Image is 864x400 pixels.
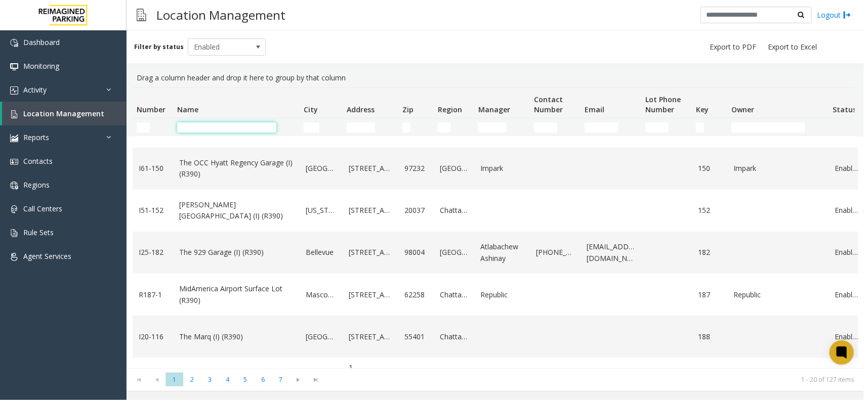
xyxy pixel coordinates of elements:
a: Logout [817,10,851,20]
td: Contact Number Filter [530,118,581,137]
span: Zip [402,105,414,114]
td: Lot Phone Number Filter [641,118,692,137]
span: Call Centers [23,204,62,213]
span: Rule Sets [23,228,54,237]
div: Drag a column header and drop it here to group by that column [133,68,858,87]
span: Page 6 [254,373,272,386]
td: Zip Filter [398,118,434,137]
input: Name Filter [177,122,276,132]
input: Address Filter [347,122,375,132]
span: Location Management [23,109,104,118]
a: [STREET_ADDRESS] [349,205,392,216]
td: City Filter [300,118,343,137]
a: R187-1 [139,289,167,300]
a: Enabled [835,289,858,300]
td: Email Filter [581,118,641,137]
span: Lot Phone Number [645,95,681,114]
input: Zip Filter [402,122,410,132]
td: Name Filter [173,118,300,137]
span: Enabled [188,39,250,55]
a: Chattanooga [440,205,468,216]
img: 'icon' [10,229,18,237]
a: 150 [698,163,721,174]
span: Dashboard [23,37,60,47]
span: Page 5 [236,373,254,386]
a: Mascoutah [306,289,337,300]
button: Export to PDF [706,40,760,54]
a: Republic [480,289,524,300]
span: Go to the last page [307,373,325,387]
img: 'icon' [10,134,18,142]
a: [GEOGRAPHIC_DATA] [440,247,468,258]
span: Agent Services [23,251,71,261]
input: City Filter [304,122,319,132]
img: 'icon' [10,86,18,95]
a: [GEOGRAPHIC_DATA] [306,163,337,174]
span: Page 3 [201,373,219,386]
label: Filter by status [134,42,184,52]
a: Impark [480,163,524,174]
a: 20037 [404,205,428,216]
a: [GEOGRAPHIC_DATA] [306,331,337,342]
img: 'icon' [10,205,18,213]
a: [GEOGRAPHIC_DATA] [440,163,468,174]
a: Impark [733,163,822,174]
a: [STREET_ADDRESS] [349,331,392,342]
td: Manager Filter [474,118,530,137]
a: [STREET_ADDRESS] [349,247,392,258]
span: Key [696,105,709,114]
span: Export to PDF [710,42,756,52]
a: 152 [698,205,721,216]
span: Email [585,105,604,114]
a: Enabled [835,205,858,216]
a: I20-116 [139,331,167,342]
img: 'icon' [10,253,18,261]
a: I51-152 [139,205,167,216]
a: 97232 [404,163,428,174]
a: [STREET_ADDRESS] [349,289,392,300]
a: 98004 [404,247,428,258]
a: 182 [698,247,721,258]
td: Key Filter [692,118,727,137]
a: Enabled [835,247,858,258]
a: The 929 Garage (I) (R390) [179,247,294,258]
h3: Location Management [151,3,291,27]
span: Address [347,105,375,114]
a: Atlabachew Ashinay [480,241,524,264]
a: 187 [698,289,721,300]
img: 'icon' [10,63,18,71]
a: MidAmerica Airport Surface Lot (R390) [179,283,294,306]
span: Export to Excel [768,42,817,52]
input: Manager Filter [478,122,507,132]
span: Activity [23,85,47,95]
a: 62258 [404,289,428,300]
span: Go to the next page [290,373,307,387]
td: Address Filter [343,118,398,137]
span: Go to the last page [309,376,323,384]
img: pageIcon [137,3,146,27]
img: 'icon' [10,39,18,47]
a: Location Management [2,102,127,125]
img: logout [843,10,851,20]
div: Data table [127,87,864,368]
span: Page 2 [183,373,201,386]
a: [STREET_ADDRESS] [349,163,392,174]
span: Number [137,105,166,114]
a: [PHONE_NUMBER] [536,247,574,258]
span: Regions [23,180,50,190]
a: Bellevue [306,247,337,258]
a: Enabled [835,331,858,342]
img: 'icon' [10,182,18,190]
a: I25-182 [139,247,167,258]
kendo-pager-info: 1 - 20 of 127 items [331,375,854,384]
a: Chattanooga [440,289,468,300]
a: 188 [698,331,721,342]
a: The Marq (I) (R390) [179,331,294,342]
input: Key Filter [696,122,704,132]
a: The OCC Hyatt Regency Garage (I) (R390) [179,157,294,180]
span: Owner [731,105,754,114]
input: Owner Filter [731,122,805,132]
a: L4Z 2G5 [404,368,428,390]
input: Email Filter [585,122,618,132]
span: Manager [478,105,510,114]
